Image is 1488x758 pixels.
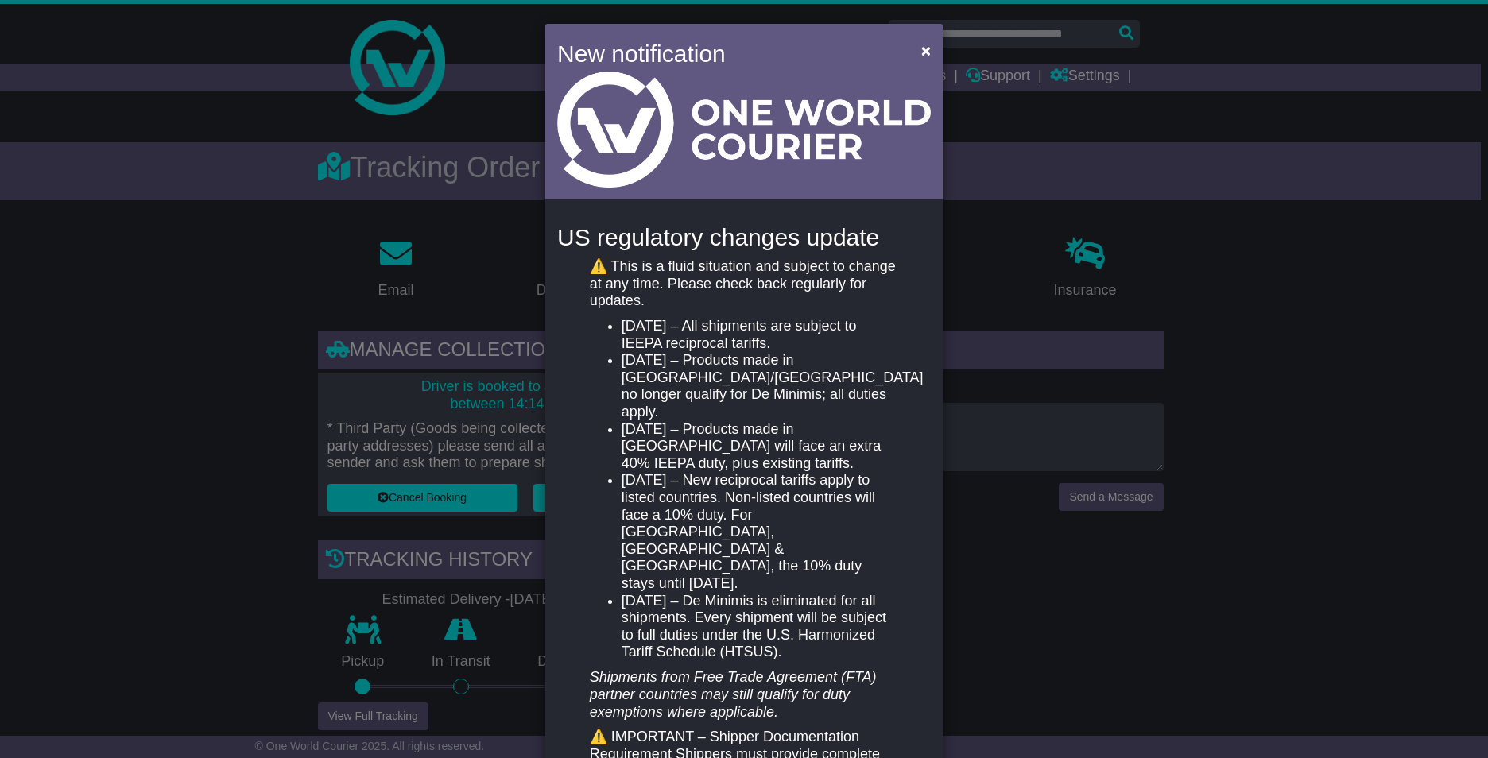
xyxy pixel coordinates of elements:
[557,224,931,250] h4: US regulatory changes update
[622,421,898,473] li: [DATE] – Products made in [GEOGRAPHIC_DATA] will face an extra 40% IEEPA duty, plus existing tari...
[557,36,898,72] h4: New notification
[590,258,898,310] p: ⚠️ This is a fluid situation and subject to change at any time. Please check back regularly for u...
[921,41,931,60] span: ×
[622,318,898,352] li: [DATE] – All shipments are subject to IEEPA reciprocal tariffs.
[622,472,898,592] li: [DATE] – New reciprocal tariffs apply to listed countries. Non-listed countries will face a 10% d...
[913,34,939,67] button: Close
[557,72,931,188] img: Light
[590,669,877,719] em: Shipments from Free Trade Agreement (FTA) partner countries may still qualify for duty exemptions...
[622,352,898,420] li: [DATE] – Products made in [GEOGRAPHIC_DATA]/[GEOGRAPHIC_DATA] no longer qualify for De Minimis; a...
[622,593,898,661] li: [DATE] – De Minimis is eliminated for all shipments. Every shipment will be subject to full dutie...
